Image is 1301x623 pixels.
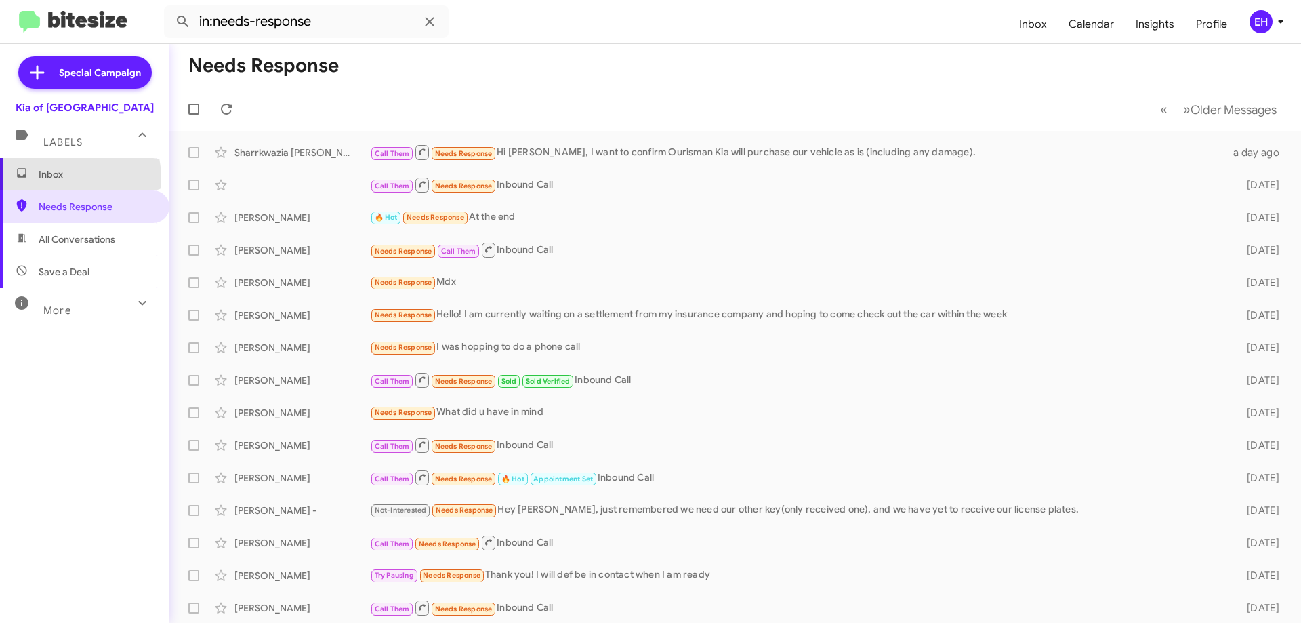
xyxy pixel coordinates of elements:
[375,506,427,515] span: Not-Interested
[1225,504,1290,517] div: [DATE]
[1225,406,1290,420] div: [DATE]
[18,56,152,89] a: Special Campaign
[423,571,480,580] span: Needs Response
[1225,146,1290,159] div: a day ago
[1058,5,1125,44] a: Calendar
[59,66,141,79] span: Special Campaign
[1225,569,1290,582] div: [DATE]
[164,5,449,38] input: Search
[1160,101,1168,118] span: «
[419,540,476,548] span: Needs Response
[234,439,370,452] div: [PERSON_NAME]
[1185,5,1238,44] a: Profile
[375,278,432,287] span: Needs Response
[43,136,83,148] span: Labels
[234,536,370,550] div: [PERSON_NAME]
[1225,211,1290,224] div: [DATE]
[370,437,1225,454] div: Inbound Call
[1008,5,1058,44] a: Inbox
[375,571,414,580] span: Try Pausing
[370,176,1225,193] div: Inbound Call
[39,233,115,246] span: All Conversations
[435,442,493,451] span: Needs Response
[234,374,370,387] div: [PERSON_NAME]
[39,265,89,279] span: Save a Deal
[375,149,410,158] span: Call Them
[375,310,432,319] span: Needs Response
[1238,10,1286,33] button: EH
[370,469,1225,486] div: Inbound Call
[234,276,370,289] div: [PERSON_NAME]
[234,243,370,257] div: [PERSON_NAME]
[234,146,370,159] div: Sharrkwazia [PERSON_NAME]
[370,534,1225,551] div: Inbound Call
[370,567,1225,583] div: Thank you! I will def be in contact when I am ready
[1183,101,1191,118] span: »
[407,213,464,222] span: Needs Response
[370,241,1225,258] div: Inbound Call
[370,405,1225,420] div: What did u have in mind
[188,55,339,77] h1: Needs Response
[526,377,571,386] span: Sold Verified
[1225,276,1290,289] div: [DATE]
[375,182,410,190] span: Call Them
[375,247,432,256] span: Needs Response
[370,599,1225,616] div: Inbound Call
[375,343,432,352] span: Needs Response
[1191,102,1277,117] span: Older Messages
[436,506,493,515] span: Needs Response
[1225,471,1290,485] div: [DATE]
[533,475,593,483] span: Appointment Set
[370,307,1225,323] div: Hello! I am currently waiting on a settlement from my insurance company and hoping to come check ...
[234,471,370,485] div: [PERSON_NAME]
[39,167,154,181] span: Inbox
[1225,601,1290,615] div: [DATE]
[375,605,410,614] span: Call Them
[370,371,1225,388] div: Inbound Call
[375,442,410,451] span: Call Them
[234,308,370,322] div: [PERSON_NAME]
[234,504,370,517] div: [PERSON_NAME] -
[435,377,493,386] span: Needs Response
[1225,374,1290,387] div: [DATE]
[370,275,1225,290] div: Mdx
[370,209,1225,225] div: At the end
[435,149,493,158] span: Needs Response
[1225,178,1290,192] div: [DATE]
[435,605,493,614] span: Needs Response
[234,569,370,582] div: [PERSON_NAME]
[1125,5,1185,44] a: Insights
[370,144,1225,161] div: Hi [PERSON_NAME], I want to confirm Ourisman Kia will purchase our vehicle as is (including any d...
[375,213,398,222] span: 🔥 Hot
[375,377,410,386] span: Call Them
[1225,439,1290,452] div: [DATE]
[16,101,154,115] div: Kia of [GEOGRAPHIC_DATA]
[234,406,370,420] div: [PERSON_NAME]
[1152,96,1176,123] button: Previous
[234,601,370,615] div: [PERSON_NAME]
[370,340,1225,355] div: I was hopping to do a phone call
[375,540,410,548] span: Call Them
[234,341,370,355] div: [PERSON_NAME]
[1225,243,1290,257] div: [DATE]
[441,247,476,256] span: Call Them
[1250,10,1273,33] div: EH
[375,408,432,417] span: Needs Response
[39,200,154,214] span: Needs Response
[1153,96,1285,123] nav: Page navigation example
[435,182,493,190] span: Needs Response
[375,475,410,483] span: Call Them
[1225,341,1290,355] div: [DATE]
[435,475,493,483] span: Needs Response
[1175,96,1285,123] button: Next
[501,475,524,483] span: 🔥 Hot
[370,502,1225,518] div: Hey [PERSON_NAME], just remembered we need our other key(only received one), and we have yet to r...
[1225,536,1290,550] div: [DATE]
[501,377,517,386] span: Sold
[43,304,71,317] span: More
[234,211,370,224] div: [PERSON_NAME]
